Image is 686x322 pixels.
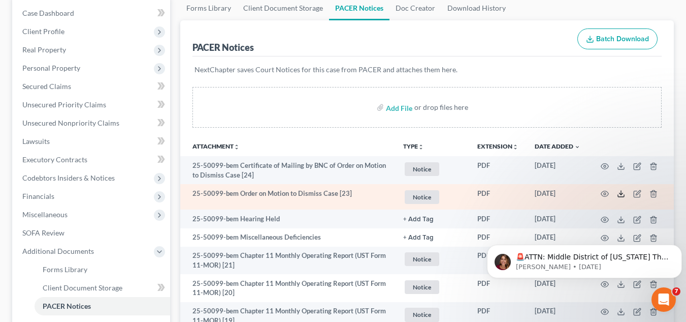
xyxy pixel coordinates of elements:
td: 25-50099-bem Hearing Held [180,210,395,228]
td: PDF [469,228,527,247]
a: Notice [403,279,461,296]
span: SOFA Review [22,228,64,237]
span: Secured Claims [22,82,71,91]
td: PDF [469,184,527,210]
span: Notice [405,252,439,266]
td: [DATE] [527,184,589,210]
a: Case Dashboard [14,4,170,22]
p: NextChapter saves Court Notices for this case from PACER and attaches them here. [194,65,660,75]
span: Unsecured Priority Claims [22,100,106,109]
span: Personal Property [22,64,80,72]
td: PDF [469,247,527,275]
span: Client Document Storage [43,283,122,292]
span: Case Dashboard [22,9,74,17]
button: Batch Download [577,28,658,50]
a: + Add Tag [403,232,461,242]
td: 25-50099-bem Order on Motion to Dismiss Case [23] [180,184,395,210]
div: or drop files here [414,102,468,112]
a: + Add Tag [403,214,461,224]
span: Batch Download [596,35,649,43]
span: Client Profile [22,27,64,36]
span: Executory Contracts [22,155,87,164]
td: PDF [469,156,527,184]
a: Date Added expand_more [535,142,580,150]
span: Notice [405,280,439,294]
i: unfold_more [418,144,424,150]
i: unfold_more [512,144,518,150]
a: Notice [403,189,461,206]
div: PACER Notices [192,41,254,53]
iframe: Intercom live chat [651,287,676,312]
td: 25-50099-bem Chapter 11 Monthly Operating Report (UST Form 11-MOR) [20] [180,274,395,302]
a: Notice [403,161,461,178]
span: Codebtors Insiders & Notices [22,173,115,182]
i: unfold_more [234,144,240,150]
span: Unsecured Nonpriority Claims [22,119,119,127]
td: PDF [469,210,527,228]
a: Unsecured Priority Claims [14,96,170,114]
a: Lawsuits [14,132,170,151]
a: Client Document Storage [35,279,170,297]
td: 25-50099-bem Miscellaneous Deficiencies [180,228,395,247]
button: + Add Tag [403,216,434,223]
iframe: Intercom notifications message [483,223,686,295]
a: Secured Claims [14,77,170,96]
span: Financials [22,192,54,200]
a: PACER Notices [35,297,170,315]
button: TYPEunfold_more [403,143,424,150]
a: Notice [403,251,461,268]
span: Notice [405,308,439,321]
i: expand_more [574,144,580,150]
a: SOFA Review [14,224,170,242]
a: Unsecured Nonpriority Claims [14,114,170,132]
span: Real Property [22,45,66,54]
td: [DATE] [527,210,589,228]
td: 25-50099-bem Chapter 11 Monthly Operating Report (UST Form 11-MOR) [21] [180,247,395,275]
a: Attachmentunfold_more [192,142,240,150]
span: PACER Notices [43,302,91,310]
span: Additional Documents [22,247,94,255]
td: [DATE] [527,156,589,184]
button: + Add Tag [403,235,434,241]
td: PDF [469,274,527,302]
span: Notice [405,190,439,204]
span: Notice [405,162,439,176]
span: Lawsuits [22,137,50,145]
a: Extensionunfold_more [477,142,518,150]
a: Executory Contracts [14,151,170,169]
span: 7 [672,287,680,296]
td: 25-50099-bem Certificate of Mailing by BNC of Order on Motion to Dismiss Case [24] [180,156,395,184]
a: Forms Library [35,260,170,279]
span: Forms Library [43,265,87,274]
span: Miscellaneous [22,210,68,219]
